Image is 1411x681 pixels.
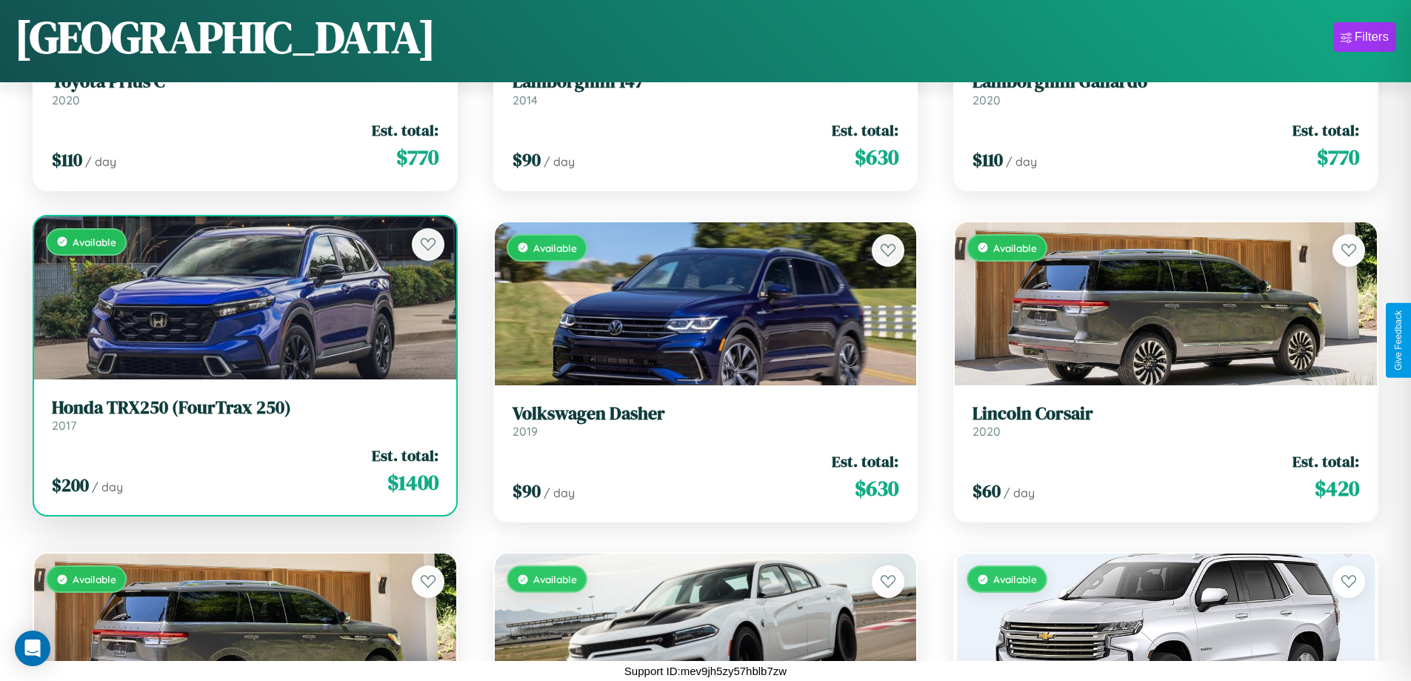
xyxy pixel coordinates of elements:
[544,154,575,169] span: / day
[52,397,438,433] a: Honda TRX250 (FourTrax 250)2017
[855,142,898,172] span: $ 630
[533,573,577,585] span: Available
[52,418,76,433] span: 2017
[973,71,1359,107] a: Lamborghini Gallardo2020
[513,479,541,503] span: $ 90
[52,93,80,107] span: 2020
[973,424,1001,439] span: 2020
[855,474,898,503] span: $ 630
[624,661,787,681] p: Support ID: mev9jh5zy57hblb7zw
[1333,22,1396,52] button: Filters
[1292,119,1359,141] span: Est. total:
[52,71,438,107] a: Toyota Prius C2020
[973,71,1359,93] h3: Lamborghini Gallardo
[15,7,436,67] h1: [GEOGRAPHIC_DATA]
[52,71,438,93] h3: Toyota Prius C
[513,403,899,425] h3: Volkswagen Dasher
[92,479,123,494] span: / day
[993,242,1037,254] span: Available
[52,397,438,419] h3: Honda TRX250 (FourTrax 250)
[52,473,89,497] span: $ 200
[513,403,899,439] a: Volkswagen Dasher2019
[513,71,899,93] h3: Lamborghini 147
[832,119,898,141] span: Est. total:
[533,242,577,254] span: Available
[513,71,899,107] a: Lamborghini 1472014
[513,93,538,107] span: 2014
[973,479,1001,503] span: $ 60
[513,424,538,439] span: 2019
[1292,451,1359,472] span: Est. total:
[73,236,116,248] span: Available
[1393,310,1404,371] div: Give Feedback
[73,573,116,585] span: Available
[832,451,898,472] span: Est. total:
[372,445,438,466] span: Est. total:
[396,142,438,172] span: $ 770
[1317,142,1359,172] span: $ 770
[993,573,1037,585] span: Available
[973,93,1001,107] span: 2020
[973,403,1359,425] h3: Lincoln Corsair
[387,468,438,497] span: $ 1400
[544,485,575,500] span: / day
[1355,30,1389,44] div: Filters
[973,147,1003,172] span: $ 110
[973,403,1359,439] a: Lincoln Corsair2020
[372,119,438,141] span: Est. total:
[1315,474,1359,503] span: $ 420
[513,147,541,172] span: $ 90
[15,631,50,666] div: Open Intercom Messenger
[85,154,116,169] span: / day
[52,147,82,172] span: $ 110
[1006,154,1037,169] span: / day
[1004,485,1035,500] span: / day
